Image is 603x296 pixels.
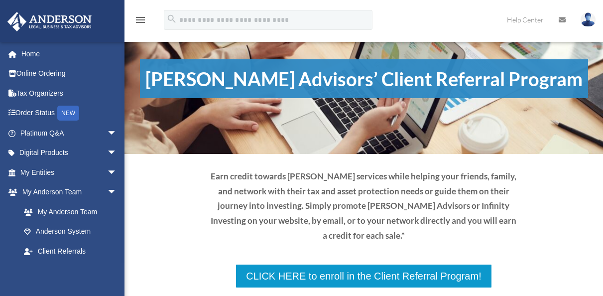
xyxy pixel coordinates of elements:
a: Platinum Q&Aarrow_drop_down [7,123,132,143]
a: CLICK HERE to enroll in the Client Referral Program! [235,264,492,289]
span: arrow_drop_down [107,182,127,203]
span: arrow_drop_down [107,162,127,183]
i: search [166,13,177,24]
a: My Anderson Teamarrow_drop_down [7,182,132,202]
i: menu [134,14,146,26]
img: Anderson Advisors Platinum Portal [4,12,95,31]
span: arrow_drop_down [107,123,127,144]
a: My Documentsarrow_drop_down [7,261,132,281]
a: My Entitiesarrow_drop_down [7,162,132,182]
a: Home [7,44,132,64]
a: Order StatusNEW [7,103,132,124]
a: menu [134,17,146,26]
span: arrow_drop_down [107,143,127,163]
a: Online Ordering [7,64,132,84]
img: User Pic [581,12,596,27]
a: Anderson System [14,222,132,242]
a: Tax Organizers [7,83,132,103]
a: Digital Productsarrow_drop_down [7,143,132,163]
a: Client Referrals [14,241,127,261]
p: Earn credit towards [PERSON_NAME] services while helping your friends, family, and network with t... [211,169,517,243]
h1: [PERSON_NAME] Advisors’ Client Referral Program [140,59,588,98]
a: My Anderson Team [14,202,132,222]
span: arrow_drop_down [107,261,127,282]
div: NEW [57,106,79,121]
